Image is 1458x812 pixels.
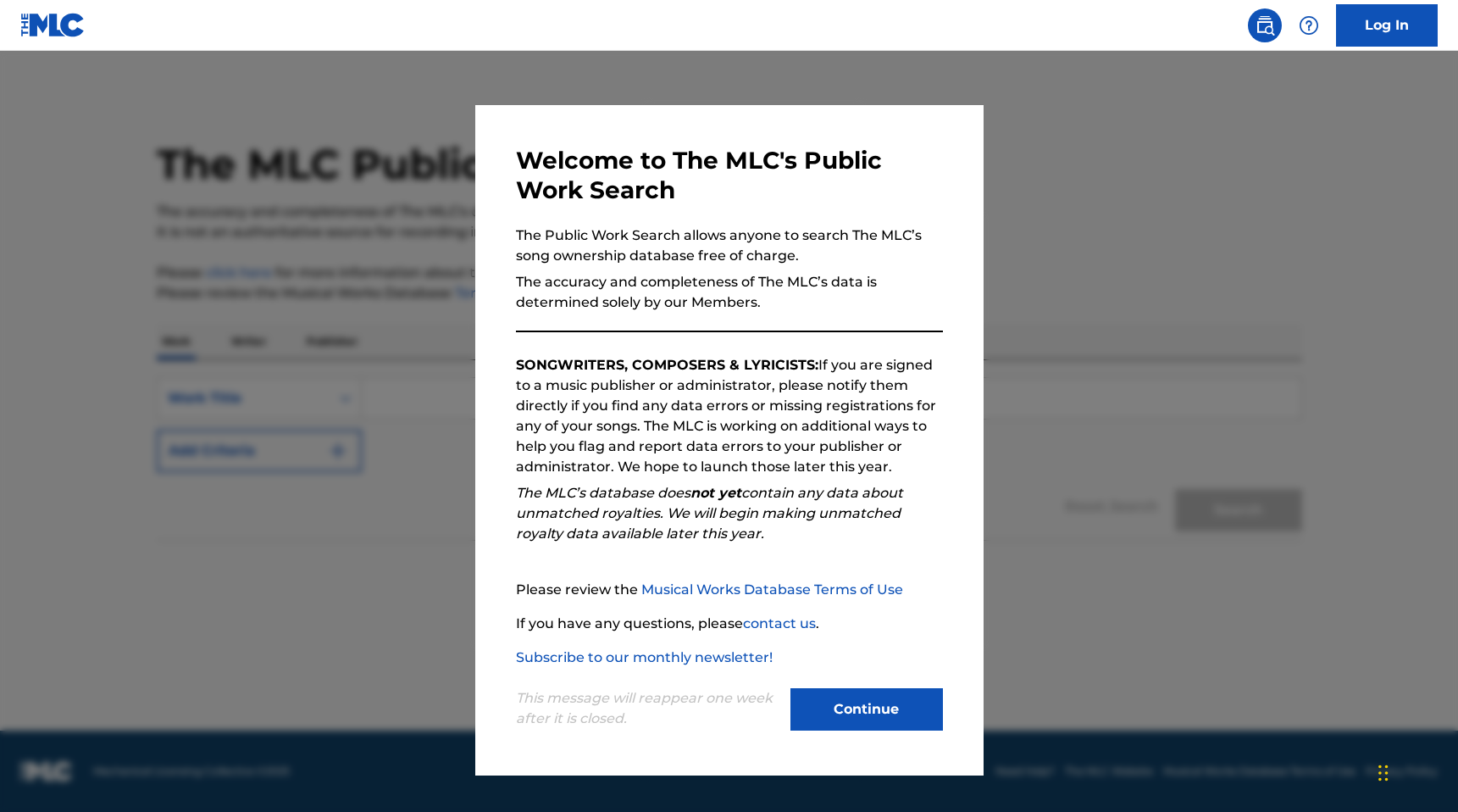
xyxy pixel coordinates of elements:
[1248,8,1282,42] a: Public Search
[1336,4,1438,47] a: Log In
[516,355,943,477] p: If you are signed to a music publisher or administrator, please notify them directly if you find ...
[516,272,943,313] p: The accuracy and completeness of The MLC’s data is determined solely by our Members.
[516,649,773,665] a: Subscribe to our monthly newsletter!
[516,688,780,729] p: This message will reappear one week after it is closed.
[516,485,903,542] em: The MLC’s database does contain any data about unmatched royalties. We will begin making unmatche...
[690,485,741,501] strong: not yet
[1299,15,1319,36] img: help
[1292,8,1326,42] div: Help
[516,357,818,373] strong: SONGWRITERS, COMPOSERS & LYRICISTS:
[20,13,86,37] img: MLC Logo
[1373,731,1458,812] iframe: Chat Widget
[516,614,943,634] p: If you have any questions, please .
[1255,15,1275,36] img: search
[516,146,943,205] h3: Welcome to The MLC's Public Work Search
[516,225,943,266] p: The Public Work Search allows anyone to search The MLC’s song ownership database free of charge.
[743,615,816,631] a: contact us
[641,581,903,598] a: Musical Works Database Terms of Use
[790,688,943,731] button: Continue
[1378,748,1389,798] div: Drag
[516,580,943,600] p: Please review the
